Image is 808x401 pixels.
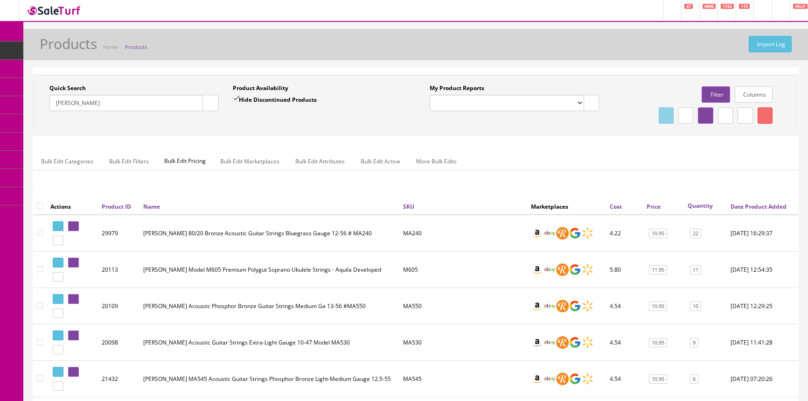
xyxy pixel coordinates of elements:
[556,263,569,276] img: reverb
[399,361,527,397] td: MA545
[690,338,698,348] a: 9
[531,227,543,239] img: amazon
[47,197,98,215] th: Actions
[690,265,701,275] a: 11
[581,263,594,276] img: walmart
[353,152,408,170] a: Bulk Edit Active
[581,373,594,385] img: walmart
[727,288,798,324] td: 2019-05-24 12:29:25
[233,96,239,102] input: Hide Discontinued Products
[690,229,701,239] a: 22
[569,336,581,349] img: google_shopping
[569,373,581,385] img: google_shopping
[606,215,643,252] td: 4.22
[606,324,643,361] td: 4.54
[233,84,288,92] label: Product Availability
[49,84,86,92] label: Quick Search
[98,324,139,361] td: 20098
[581,300,594,312] img: walmart
[690,302,701,311] a: 10
[543,336,556,349] img: ebay
[430,84,484,92] label: My Product Reports
[531,300,543,312] img: amazon
[569,263,581,276] img: google_shopping
[531,336,543,349] img: amazon
[727,252,798,288] td: 2019-05-24 12:54:35
[649,265,667,275] a: 11.95
[702,86,730,103] a: Filter
[749,36,792,52] a: Import Log
[569,300,581,312] img: google_shopping
[139,324,399,361] td: Martin Authentic Acoustic Guitar Strings Extra-Light Gauge 10-47 Model MA530
[543,263,556,276] img: ebay
[569,227,581,239] img: google_shopping
[735,86,773,103] a: Columns
[556,336,569,349] img: reverb
[213,152,287,170] a: Bulk Edit Marketplaces
[233,95,317,104] label: Hide Discontinued Products
[793,4,808,9] span: HELP
[399,215,527,252] td: MA240
[143,203,160,211] a: Name
[409,152,464,170] a: More Bulk Edits
[102,203,131,211] a: Product ID
[649,302,667,311] a: 10.95
[543,373,556,385] img: ebay
[527,197,606,215] th: Marketplaces
[606,252,643,288] td: 5.80
[139,215,399,252] td: Martin 80/20 Bronze Acoustic Guitar Strings Bluegrass Gauge 12-56 # MA240
[647,203,661,211] a: Price
[581,336,594,349] img: walmart
[403,203,414,211] a: SKU
[102,152,156,170] a: Bulk Edit Filters
[103,43,118,50] a: Home
[543,300,556,312] img: ebay
[157,152,213,170] span: Bulk Edit Pricing
[649,229,667,239] a: 10.95
[721,4,734,9] span: 1742
[556,300,569,312] img: reverb
[727,324,798,361] td: 2019-05-24 11:41:28
[731,203,787,211] a: Date Product Added
[399,324,527,361] td: MA530
[684,4,693,9] span: 47
[727,361,798,397] td: 2019-11-01 07:20:26
[703,4,716,9] span: 6696
[610,203,622,211] a: Cost
[288,152,352,170] a: Bulk Edit Attributes
[98,252,139,288] td: 20113
[649,338,667,348] a: 10.95
[26,4,82,17] img: SaleTurf
[649,374,667,384] a: 10.95
[556,373,569,385] img: reverb
[606,288,643,324] td: 4.54
[49,95,203,111] input: Search
[139,252,399,288] td: Martin Model M605 Premium Polygut Soprano Ukulele Strings - Aquila Developed
[556,227,569,239] img: reverb
[727,215,798,252] td: 2022-04-14 16:29:37
[125,43,147,50] a: Products
[581,227,594,239] img: walmart
[139,361,399,397] td: Martin MA545 Acoustic Guitar Strings Phosphor Bronze Light-Medium Gauge 12.5-55
[399,288,527,324] td: MA550
[34,152,101,170] a: Bulk Edit Categories
[531,373,543,385] img: amazon
[40,36,97,51] h1: Products
[739,4,750,9] span: 115
[98,288,139,324] td: 20109
[531,263,543,276] img: amazon
[98,215,139,252] td: 29979
[606,361,643,397] td: 4.54
[399,252,527,288] td: M605
[98,361,139,397] td: 21432
[139,288,399,324] td: Martin Authentic Acoustic Phosphor Bronze Guitar Strings Medium Ga 13-56 #MA550
[688,202,717,210] a: Quantity
[690,374,698,384] a: 6
[543,227,556,239] img: ebay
